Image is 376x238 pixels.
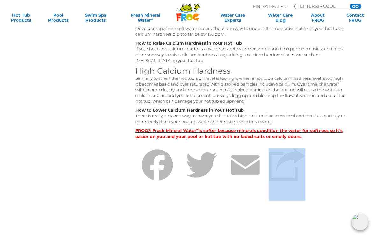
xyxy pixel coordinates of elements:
[208,12,257,23] a: Water CareExperts
[81,12,110,23] a: Swim SpaProducts
[135,128,343,139] a: FROG® Fresh Mineral Water∞is softer because minerals condition the water for softness so it’s eas...
[179,144,223,205] a: Twitter
[135,108,244,113] strong: How to Lower Calcium Hardness in Your Hot Tub
[350,4,361,9] input: GO
[223,144,267,205] a: Email
[135,41,242,46] strong: How to Raise Calcium Hardness in Your Hot Tub
[196,128,199,131] sup: ∞
[135,107,346,124] p: There is really only one way to lower your hot tub’s high calcium hardness level and that is to p...
[135,26,346,37] p: Once damage from soft water occurs, there’s no way to undo it. It’s imperative not to let your ho...
[119,12,173,23] a: Fresh MineralWater∞
[303,12,332,23] a: AboutFROG
[253,4,286,9] p: Find A Dealer
[135,75,346,104] p: Similarly to when the hot tub’s pH level is too high, when a hot tub’s calcium hardness level is ...
[341,12,370,23] a: ContactFROG
[44,12,73,23] a: PoolProducts
[135,144,179,205] a: Facebook
[352,214,368,230] img: openIcon
[135,40,346,63] p: If your hot tub’s calcium hardness level drops below the recommended 150 ppm the easiest and most...
[135,128,343,139] strong: FROG® Fresh Mineral Water is softer because minerals condition the water for softness so it’s eas...
[266,12,295,23] a: Water CareBlog
[269,148,305,182] img: Share
[300,4,343,8] input: Zip Code Form
[6,12,35,23] a: Hot TubProducts
[151,17,153,21] sup: ∞
[135,66,346,75] h3: High Calcium Hardness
